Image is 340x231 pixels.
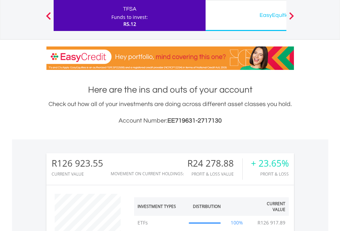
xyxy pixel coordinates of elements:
div: + 23.65% [251,158,289,168]
div: Distribution [193,203,221,209]
div: Funds to invest: [111,14,148,21]
button: Next [285,15,298,22]
div: TFSA [58,4,201,14]
div: Profit & Loss Value [187,172,242,176]
div: Check out how all of your investments are doing across different asset classes you hold. [46,99,294,126]
div: Profit & Loss [251,172,289,176]
td: R126 917.89 [254,216,289,230]
h3: Account Number: [46,116,294,126]
div: CURRENT VALUE [52,172,103,176]
button: Previous [42,15,55,22]
td: ETFs [134,216,186,230]
img: EasyCredit Promotion Banner [46,46,294,70]
span: EE719631-2717130 [167,117,222,124]
span: R5.12 [123,21,136,27]
div: R126 923.55 [52,158,103,168]
div: R24 278.88 [187,158,242,168]
td: 100% [224,216,250,230]
div: Movement on Current Holdings: [111,171,184,176]
th: Current Value [250,197,289,216]
th: Investment Types [134,197,186,216]
h1: Here are the ins and outs of your account [46,84,294,96]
